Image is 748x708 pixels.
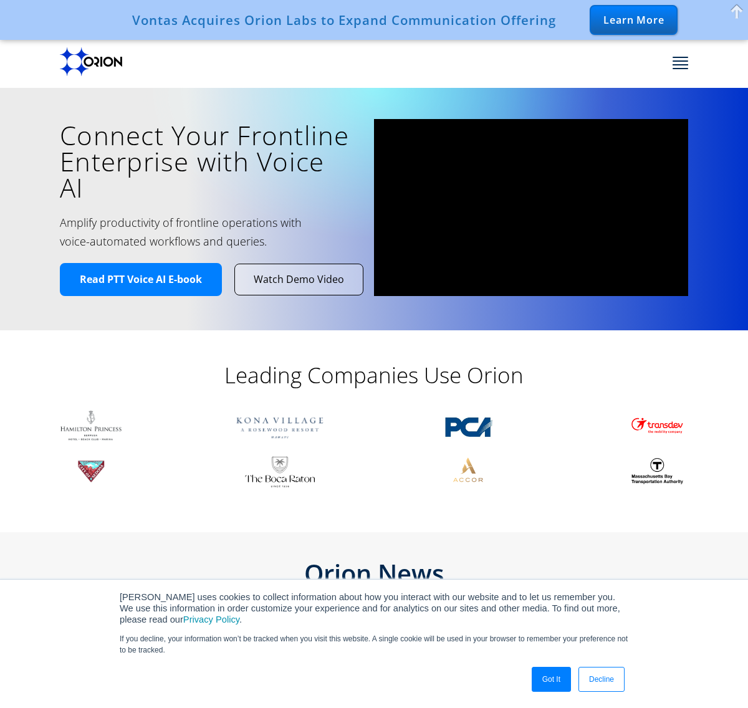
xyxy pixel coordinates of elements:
[125,361,623,389] h2: Leading Companies Use Orion
[132,12,556,27] div: Vontas Acquires Orion Labs to Expand Communication Offering
[254,273,344,286] span: Watch Demo Video
[532,667,571,692] a: Got It
[374,119,688,296] iframe: vimeo Video Player
[235,264,363,295] a: Watch Demo Video
[120,633,628,656] p: If you decline, your information won’t be tracked when you visit this website. A single cookie wi...
[60,561,688,586] h2: Orion News
[80,273,202,286] span: Read PTT Voice AI E-book
[183,615,239,624] a: Privacy Policy
[578,667,625,692] a: Decline
[60,213,312,251] h2: Amplify productivity of frontline operations with voice-automated workflows and queries.
[686,648,748,708] iframe: Chat Widget
[60,263,222,296] a: Read PTT Voice AI E-book
[590,5,678,35] div: Learn More
[120,592,620,624] span: [PERSON_NAME] uses cookies to collect information about how you interact with our website and to ...
[60,122,355,201] h1: Connect Your Frontline Enterprise with Voice AI
[60,47,122,76] img: Orion labs Black logo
